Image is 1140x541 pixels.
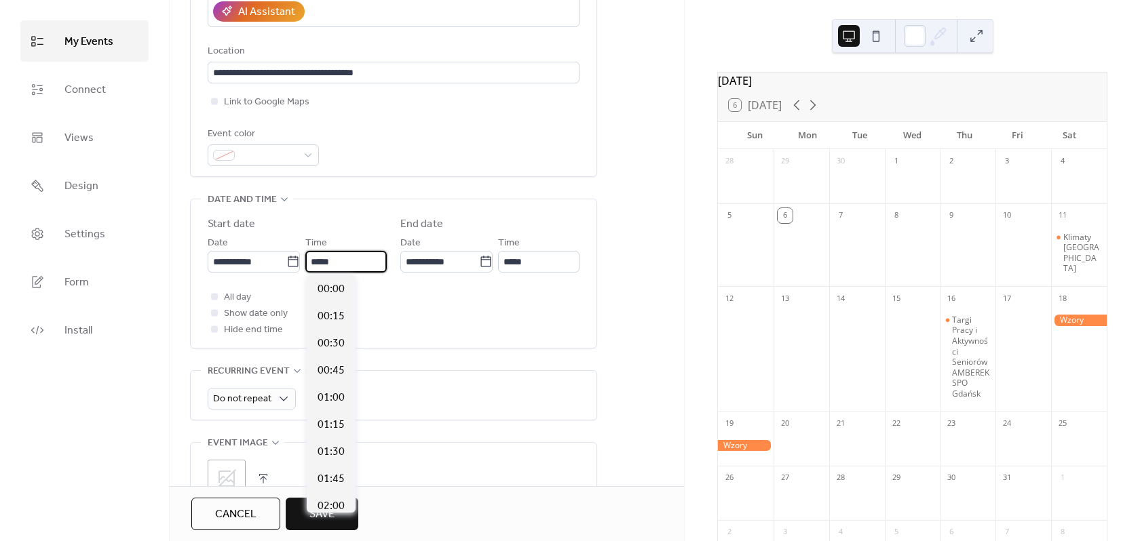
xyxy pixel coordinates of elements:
div: 1 [889,154,904,169]
div: Targi Pracy i Aktywności Seniorów AMBEREKSPO Gdańsk [940,315,995,399]
div: 19 [722,416,737,431]
div: 21 [833,416,848,431]
span: Time [498,235,520,252]
span: 01:30 [318,444,345,460]
span: Link to Google Maps [224,94,309,111]
div: Location [208,43,577,60]
div: Tue [834,122,886,149]
div: 4 [1055,154,1070,169]
div: Fri [991,122,1043,149]
div: Wed [886,122,938,149]
div: 25 [1055,416,1070,431]
span: Event image [208,435,268,452]
div: 5 [889,525,904,540]
div: 29 [889,470,904,485]
a: Form [20,261,149,302]
div: 16 [944,291,959,306]
a: Connect [20,68,149,110]
span: Recurring event [208,363,290,380]
a: Design [20,165,149,206]
div: 23 [944,416,959,431]
div: 29 [778,154,793,169]
div: Sun [729,122,781,149]
div: Start date [208,216,255,233]
div: 1 [1055,470,1070,485]
div: 26 [722,470,737,485]
div: AI Assistant [238,4,295,20]
span: 01:45 [318,471,345,487]
span: Design [64,176,98,197]
span: Hide end time [224,322,283,338]
div: Event color [208,126,316,142]
span: All day [224,289,251,306]
span: Settings [64,224,105,245]
div: 14 [833,291,848,306]
div: Klimaty Gdańsk [1051,232,1107,274]
div: 7 [833,208,848,223]
div: 28 [833,470,848,485]
div: Sat [1044,122,1096,149]
div: 15 [889,291,904,306]
div: 9 [944,208,959,223]
div: 12 [722,291,737,306]
div: 8 [889,208,904,223]
div: 30 [944,470,959,485]
div: 2 [944,154,959,169]
div: 8 [1055,525,1070,540]
button: Save [286,498,358,530]
span: 00:30 [318,336,345,352]
span: 00:15 [318,308,345,325]
span: 00:00 [318,281,345,298]
div: 22 [889,416,904,431]
div: 3 [778,525,793,540]
div: 5 [722,208,737,223]
span: 01:00 [318,390,345,406]
button: Cancel [191,498,280,530]
span: Date and time [208,192,277,208]
div: Thu [938,122,991,149]
span: Date [400,235,421,252]
div: 6 [778,208,793,223]
div: 28 [722,154,737,169]
div: 17 [1000,291,1014,306]
span: Save [309,506,335,523]
button: AI Assistant [213,1,305,22]
div: Klimaty [GEOGRAPHIC_DATA] [1063,232,1101,274]
a: Install [20,309,149,350]
div: Targi Pracy i Aktywności Seniorów AMBEREKSPO Gdańsk [952,315,990,399]
span: Form [64,272,89,293]
span: Date [208,235,228,252]
div: Mon [781,122,833,149]
a: Settings [20,213,149,254]
div: [DATE] [718,73,1107,89]
div: 2 [722,525,737,540]
span: Cancel [215,506,256,523]
a: My Events [20,20,149,62]
div: Wzory Warszawa Elektrownia Powiśle [1051,315,1107,326]
a: Views [20,117,149,158]
div: 31 [1000,470,1014,485]
span: Views [64,127,94,148]
div: 24 [1000,416,1014,431]
div: 27 [778,470,793,485]
div: Wzory Warszawa Elektrownia Powiśle [718,440,774,452]
div: 3 [1000,154,1014,169]
span: 01:15 [318,417,345,433]
div: ; [208,460,246,498]
div: 7 [1000,525,1014,540]
div: 13 [778,291,793,306]
div: 4 [833,525,848,540]
span: Show date only [224,306,288,322]
span: 02:00 [318,498,345,515]
div: 20 [778,416,793,431]
div: 10 [1000,208,1014,223]
span: 00:45 [318,363,345,379]
span: Time [305,235,327,252]
div: End date [400,216,443,233]
div: 30 [833,154,848,169]
span: My Events [64,31,113,52]
span: Do not repeat [213,390,271,408]
div: 6 [944,525,959,540]
span: Connect [64,79,106,100]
